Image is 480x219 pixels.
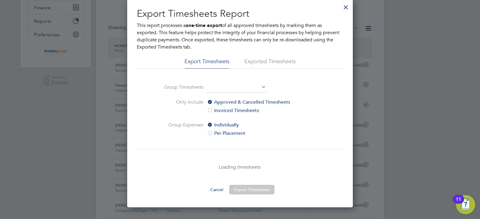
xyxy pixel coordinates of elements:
p: Loading timesheets [137,164,343,171]
label: Approved & Cancelled Timesheets [207,99,307,106]
li: Export Timesheets [184,58,229,69]
label: Per Placement [207,130,307,137]
label: Only Include [158,99,203,114]
label: Group Timesheets [158,84,203,91]
li: Exported Timesheets [244,58,296,69]
button: Export Timesheets [229,185,274,194]
div: 11 [456,199,461,207]
p: This report processes a of all approved timesheets by marking them as exported. This feature help... [137,22,343,51]
button: Open Resource Center, 11 new notifications [456,195,475,214]
label: Invoiced Timesheets [207,107,307,114]
label: Individually [207,121,307,129]
button: Cancel [205,185,228,194]
label: Group Expenses [158,121,203,137]
h2: Export Timesheets Report [137,7,343,20]
b: one-time export [186,22,222,28]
